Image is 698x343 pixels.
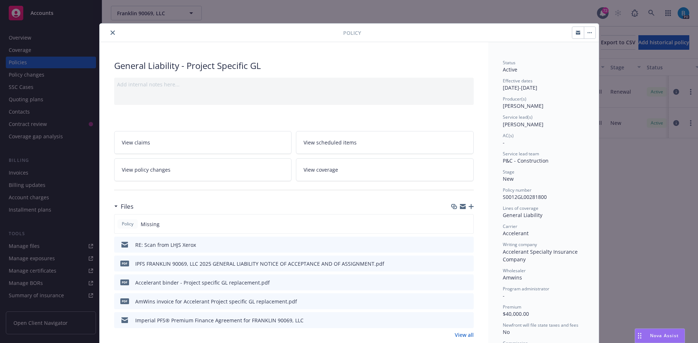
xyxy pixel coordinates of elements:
[296,158,474,181] a: View coverage
[453,241,458,249] button: download file
[503,78,533,84] span: Effective dates
[120,279,129,285] span: pdf
[503,322,578,328] span: Newfront will file state taxes and fees
[304,166,338,173] span: View coverage
[503,223,517,229] span: Carrier
[135,317,304,324] div: Imperial PFS® Premium Finance Agreement for FRANKLIN 90069, LLC
[503,157,549,164] span: P&C - Construction
[503,78,584,91] div: [DATE] - [DATE]
[135,260,384,268] div: IPFS FRANKLIN 90069, LLC 2025 GENERAL LIABILITY NOTICE OF ACCEPTANCE AND OF ASSIGNMENT.pdf
[464,260,471,268] button: preview file
[117,81,471,88] div: Add internal notes here...
[503,96,526,102] span: Producer(s)
[503,292,505,299] span: -
[135,241,196,249] div: RE: Scan from LHJS Xerox
[135,298,297,305] div: AmWins invoice for Accelerant Project specific GL replacement.pdf
[464,317,471,324] button: preview file
[296,131,474,154] a: View scheduled items
[453,279,458,286] button: download file
[455,331,474,339] a: View all
[503,132,514,139] span: AC(s)
[464,298,471,305] button: preview file
[503,169,514,175] span: Stage
[503,268,526,274] span: Wholesaler
[503,121,543,128] span: [PERSON_NAME]
[453,260,458,268] button: download file
[120,221,135,227] span: Policy
[503,286,549,292] span: Program administrator
[135,279,270,286] div: Accelerant binder - Project specific GL replacement.pdf
[503,230,529,237] span: Accelerant
[141,220,160,228] span: Missing
[503,328,510,335] span: No
[114,158,292,181] a: View policy changes
[503,304,521,310] span: Premium
[503,187,531,193] span: Policy number
[304,139,357,146] span: View scheduled items
[503,139,505,146] span: -
[121,202,133,211] h3: Files
[453,298,458,305] button: download file
[503,274,522,281] span: Amwins
[108,28,117,37] button: close
[503,175,514,182] span: New
[503,212,542,219] span: General Liability
[503,310,529,317] span: $40,000.00
[503,151,539,157] span: Service lead team
[503,114,533,120] span: Service lead(s)
[650,332,679,339] span: Nova Assist
[503,102,543,109] span: [PERSON_NAME]
[464,279,471,286] button: preview file
[122,166,171,173] span: View policy changes
[635,328,685,343] button: Nova Assist
[114,60,474,72] div: General Liability - Project Specific GL
[114,131,292,154] a: View claims
[635,329,644,343] div: Drag to move
[120,298,129,304] span: pdf
[503,205,538,211] span: Lines of coverage
[122,139,150,146] span: View claims
[503,241,537,248] span: Writing company
[453,317,458,324] button: download file
[120,261,129,266] span: pdf
[503,193,547,200] span: S0012GL00281800
[503,248,579,263] span: Accelerant Specialty Insurance Company
[464,241,471,249] button: preview file
[503,60,516,66] span: Status
[114,202,133,211] div: Files
[343,29,361,37] span: Policy
[503,66,517,73] span: Active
